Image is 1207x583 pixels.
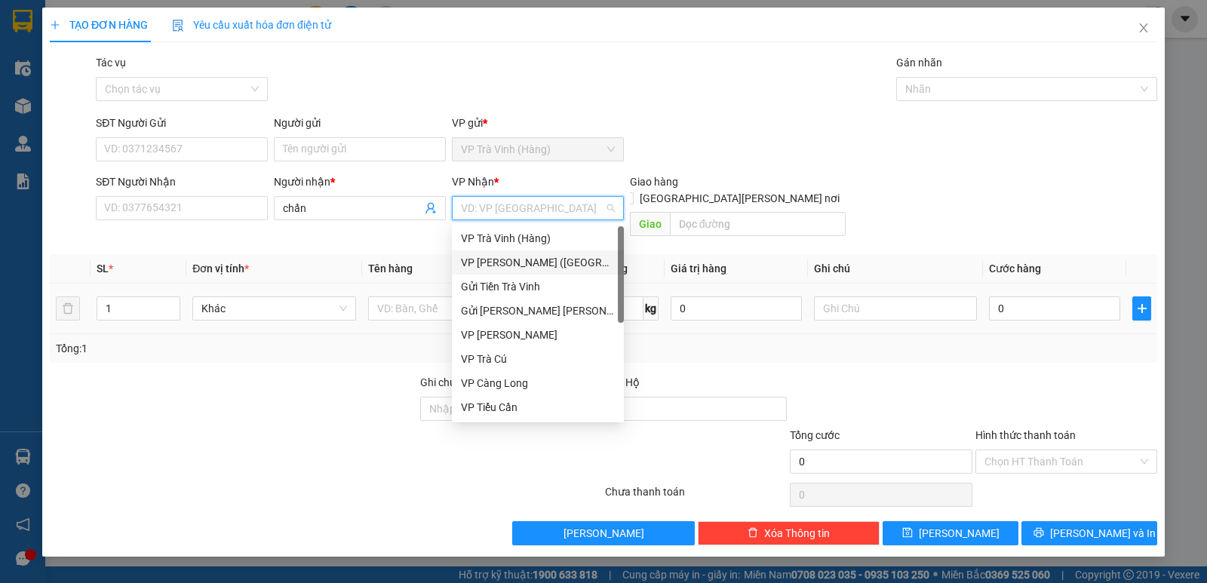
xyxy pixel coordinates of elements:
span: printer [1033,527,1044,539]
button: Close [1123,8,1165,50]
span: Giao [630,212,670,236]
input: Ghi chú đơn hàng [420,397,602,421]
div: SĐT Người Gửi [96,115,268,131]
input: Ghi Chú [814,296,977,321]
button: plus [1132,296,1151,321]
div: VP Trà Cú [461,351,615,367]
div: Chưa thanh toán [603,483,788,510]
label: Ghi chú đơn hàng [420,376,503,388]
input: VD: Bàn, Ghế [368,296,531,321]
input: 0 [671,296,802,321]
span: VP Trà Vinh (Hàng) [461,138,615,161]
div: VP Càng Long [452,371,624,395]
span: close [1138,22,1150,34]
img: icon [172,20,184,32]
span: Tổng cước [790,429,840,441]
div: VP Tiểu Cần [452,395,624,419]
span: VP Nhận [452,176,494,188]
div: Gửi Tiền Trần Phú [452,299,624,323]
p: NHẬN: [6,65,220,79]
p: GỬI: [6,29,220,58]
div: Gửi Tiền Trà Vinh [452,275,624,299]
div: SĐT Người Nhận [96,173,268,190]
span: Giá trị hàng [671,262,726,275]
span: VP [PERSON_NAME] ([GEOGRAPHIC_DATA]) - [6,29,181,58]
div: Tổng: 1 [56,340,467,357]
div: VP gửi [452,115,624,131]
div: Gửi [PERSON_NAME] [PERSON_NAME] [461,302,615,319]
div: VP [PERSON_NAME] ([GEOGRAPHIC_DATA]) [461,254,615,271]
div: VP Càng Long [461,375,615,391]
span: plus [1133,302,1150,315]
span: Tên hàng [368,262,413,275]
button: [PERSON_NAME] [512,521,694,545]
button: deleteXóa Thông tin [698,521,880,545]
span: VP Trà Vinh (Hàng) [42,65,146,79]
div: VP Trà Cú [452,347,624,371]
span: [GEOGRAPHIC_DATA][PERSON_NAME] nơi [634,190,846,207]
span: DƯƠNG [81,81,127,96]
span: plus [50,20,60,30]
div: Người nhận [274,173,446,190]
div: Gửi Tiền Trà Vinh [461,278,615,295]
span: [PERSON_NAME] [564,525,644,542]
span: TẠO ĐƠN HÀNG [50,19,148,31]
button: printer[PERSON_NAME] và In [1021,521,1157,545]
div: VP Tiểu Cần [461,399,615,416]
label: Tác vụ [96,57,126,69]
span: KO BAO HƯ GÃY [39,98,131,112]
span: save [902,527,913,539]
label: Hình thức thanh toán [975,429,1076,441]
span: Yêu cầu xuất hóa đơn điện tử [172,19,331,31]
div: Người gửi [274,115,446,131]
span: [PERSON_NAME] và In [1050,525,1156,542]
button: delete [56,296,80,321]
span: user-add [425,202,437,214]
span: kg [643,296,659,321]
span: Cước hàng [989,262,1041,275]
strong: BIÊN NHẬN GỬI HÀNG [51,8,175,23]
span: [PERSON_NAME] [919,525,1000,542]
span: 0364065131 - [6,81,127,96]
div: VP [PERSON_NAME] [461,327,615,343]
input: Dọc đường [670,212,846,236]
span: ANH TỶ [138,44,181,58]
span: Khác [201,297,346,320]
div: VP Trà Vinh (Hàng) [452,226,624,250]
button: save[PERSON_NAME] [883,521,1018,545]
div: VP Trà Vinh (Hàng) [461,230,615,247]
span: SL [97,262,109,275]
span: Đơn vị tính [192,262,249,275]
label: Gán nhãn [896,57,942,69]
span: Thu Hộ [605,376,640,388]
span: Xóa Thông tin [764,525,830,542]
span: Giao hàng [630,176,678,188]
div: VP Vũng Liêm [452,323,624,347]
span: delete [748,527,758,539]
div: VP Trần Phú (Hàng) [452,250,624,275]
span: GIAO: [6,98,131,112]
th: Ghi chú [808,254,983,284]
